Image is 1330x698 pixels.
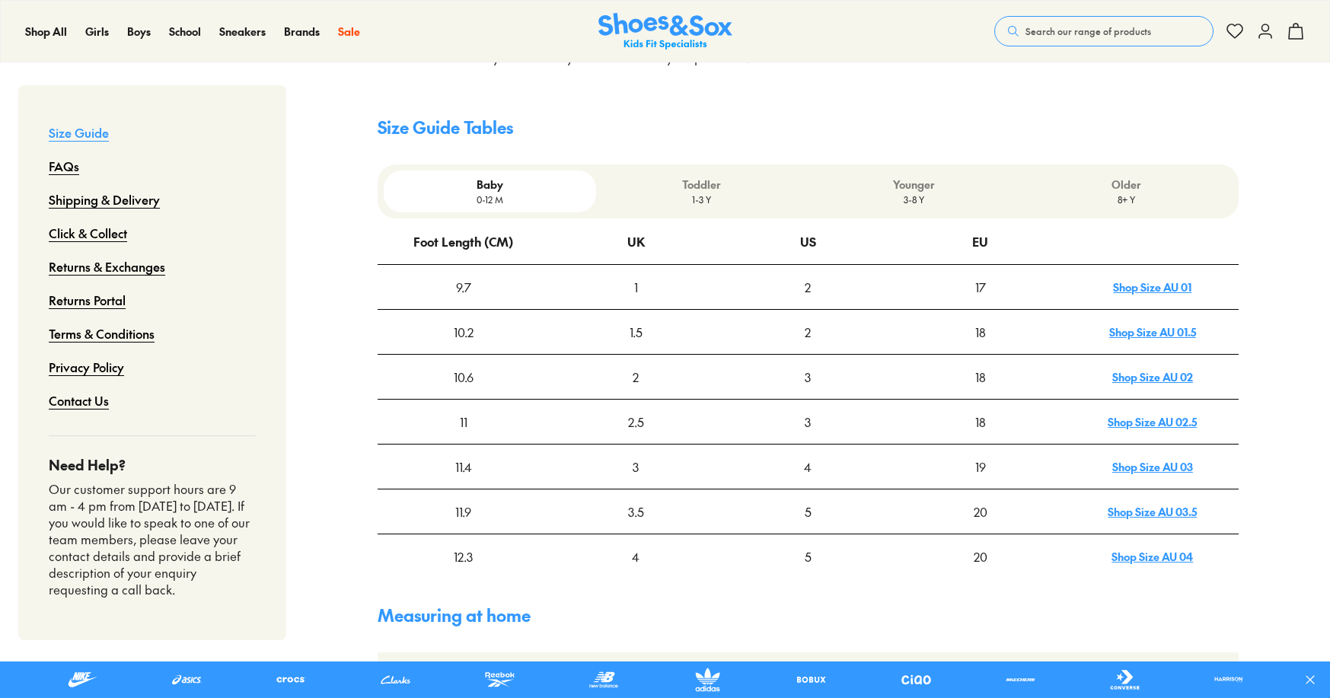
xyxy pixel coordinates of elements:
a: Sneakers [219,24,266,40]
div: 9.7 [378,266,549,308]
a: Terms & Conditions [49,317,155,350]
div: 11.4 [378,445,549,488]
div: 5 [722,535,893,578]
div: 11.9 [378,490,549,533]
a: Shop Size AU 03 [1112,459,1193,474]
p: 3-8 Y [814,193,1014,206]
div: 3.5 [550,490,721,533]
div: 1 [550,266,721,308]
div: 10.6 [378,355,549,398]
div: 5 [722,490,893,533]
a: Shoes & Sox [598,13,732,50]
div: 2 [722,311,893,353]
div: UK [627,220,645,263]
a: Privacy Policy [49,350,124,384]
div: 3 [550,445,721,488]
p: Our customer support hours are 9 am - 4 pm from [DATE] to [DATE]. If you would like to speak to o... [49,481,256,598]
a: Sale [338,24,360,40]
p: Younger [814,177,1014,193]
div: 12.3 [378,535,549,578]
a: School [169,24,201,40]
div: 1.5 [550,311,721,353]
button: Search our range of products [994,16,1214,46]
div: 2 [722,266,893,308]
div: 18 [895,400,1065,443]
a: Shop Size AU 01.5 [1109,324,1196,339]
div: 17 [895,266,1065,308]
div: EU [972,220,988,263]
span: Sneakers [219,24,266,39]
a: Shop Size AU 02.5 [1108,414,1197,429]
div: 4 [550,535,721,578]
span: Search our range of products [1025,24,1151,38]
span: Girls [85,24,109,39]
h4: Need Help? [49,454,256,475]
span: Shop All [25,24,67,39]
a: Size Guide [49,116,109,149]
img: SNS_Logo_Responsive.svg [598,13,732,50]
a: Girls [85,24,109,40]
div: 3 [722,355,893,398]
div: 2 [550,355,721,398]
p: Toddler [602,177,802,193]
div: 20 [895,490,1065,533]
div: Foot Length (CM) [413,220,513,263]
p: Baby [390,177,590,193]
div: 10.2 [378,311,549,353]
div: 3 [722,400,893,443]
a: Click & Collect [49,216,127,250]
div: 2.5 [550,400,721,443]
div: 4 [722,445,893,488]
p: 0-12 M [390,193,590,206]
a: Shop Size AU 03.5 [1108,504,1197,519]
a: Shop Size AU 04 [1112,549,1193,564]
a: Shipping & Delivery [49,183,160,216]
a: Shop Size AU 01 [1113,279,1191,295]
div: 18 [895,311,1065,353]
div: 11 [378,400,549,443]
a: Returns & Exchanges [49,250,165,283]
span: School [169,24,201,39]
p: Older [1026,177,1226,193]
span: Boys [127,24,151,39]
div: 18 [895,355,1065,398]
div: 20 [895,535,1065,578]
span: Sale [338,24,360,39]
p: 8+ Y [1026,193,1226,206]
div: US [800,220,816,263]
h4: Size Guide Tables [378,115,1239,140]
a: Brands [284,24,320,40]
div: 19 [895,445,1065,488]
span: Brands [284,24,320,39]
a: Boys [127,24,151,40]
a: Shop All [25,24,67,40]
a: Shop Size AU 02 [1112,369,1193,384]
a: FAQs [49,149,79,183]
a: Returns Portal [49,283,126,317]
a: Contact Us [49,384,109,417]
p: 1-3 Y [602,193,802,206]
h4: Measuring at home [378,603,1239,628]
